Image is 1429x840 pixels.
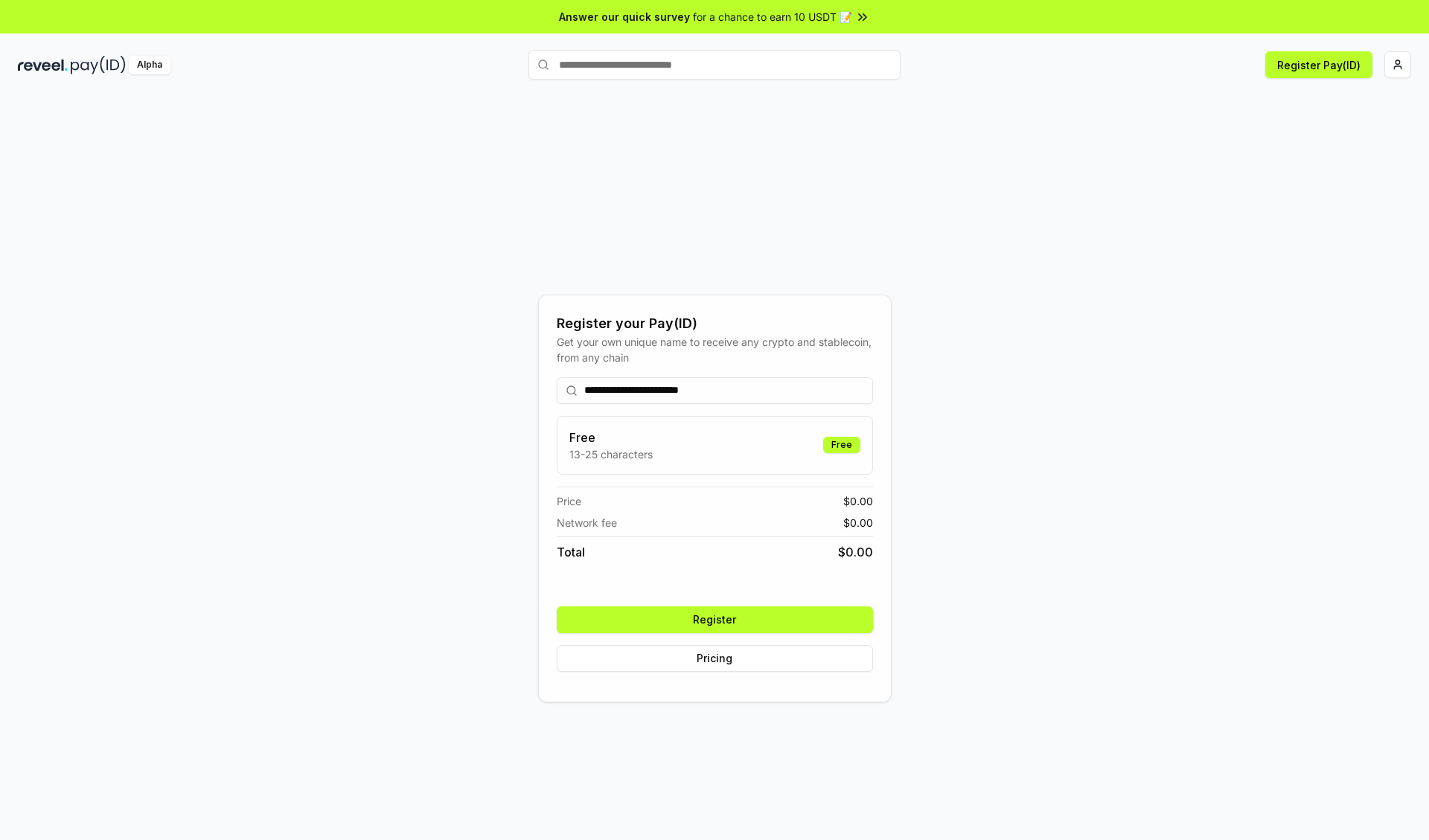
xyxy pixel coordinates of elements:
[843,515,873,530] span: $ 0.00
[838,543,873,561] span: $ 0.00
[557,606,873,633] button: Register
[557,515,617,530] span: Network fee
[129,56,170,74] div: Alpha
[557,493,581,509] span: Price
[557,313,873,334] div: Register your Pay(ID)
[559,9,690,25] span: Answer our quick survey
[1265,51,1372,78] button: Register Pay(ID)
[843,493,873,509] span: $ 0.00
[557,334,873,365] div: Get your own unique name to receive any crypto and stablecoin, from any chain
[693,9,852,25] span: for a chance to earn 10 USDT 📝
[557,645,873,672] button: Pricing
[18,56,68,74] img: reveel_dark
[557,543,585,561] span: Total
[71,56,126,74] img: pay_id
[569,446,653,462] p: 13-25 characters
[823,437,860,453] div: Free
[569,429,653,446] h3: Free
